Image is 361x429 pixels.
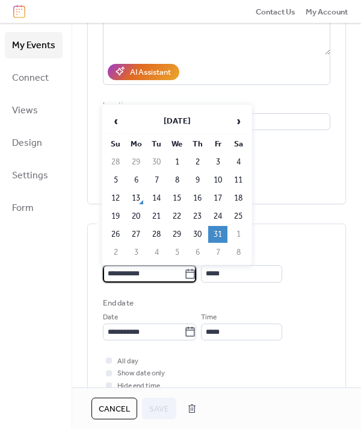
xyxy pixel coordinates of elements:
span: ‹ [106,109,125,133]
th: Th [188,136,207,152]
button: AI Assistant [108,64,179,80]
span: My Events [12,36,55,55]
td: 17 [208,190,227,207]
td: 4 [229,154,248,171]
td: 15 [167,190,187,207]
span: All day [117,355,138,368]
th: [DATE] [126,108,227,134]
span: Hide end time [117,380,160,392]
a: My Events [5,32,63,58]
td: 16 [188,190,207,207]
td: 29 [167,226,187,243]
span: Views [12,101,38,121]
td: 28 [106,154,125,171]
td: 28 [147,226,166,243]
td: 23 [188,208,207,225]
span: Contact Us [256,6,295,18]
td: 8 [229,244,248,261]
td: 29 [126,154,146,171]
span: Settings [12,166,48,186]
td: 22 [167,208,187,225]
td: 6 [126,172,146,189]
td: 7 [208,244,227,261]
span: Date [103,312,118,324]
span: Cancel [99,403,130,415]
a: My Account [306,5,348,17]
div: End date [103,297,134,309]
td: 3 [208,154,227,171]
span: Design [12,134,42,153]
span: Show date only [117,368,165,380]
td: 5 [106,172,125,189]
td: 4 [147,244,166,261]
td: 2 [188,154,207,171]
td: 14 [147,190,166,207]
span: Connect [12,69,49,88]
a: Settings [5,162,63,189]
a: Contact Us [256,5,295,17]
td: 13 [126,190,146,207]
div: Location [103,99,328,111]
td: 18 [229,190,248,207]
td: 8 [167,172,187,189]
td: 20 [126,208,146,225]
td: 25 [229,208,248,225]
span: › [229,109,247,133]
span: My Account [306,6,348,18]
td: 31 [208,226,227,243]
a: Connect [5,64,63,91]
a: Views [5,97,63,124]
th: Fr [208,136,227,152]
span: Time [201,312,217,324]
th: Tu [147,136,166,152]
a: Design [5,130,63,156]
td: 5 [167,244,187,261]
td: 11 [229,172,248,189]
td: 7 [147,172,166,189]
th: Mo [126,136,146,152]
th: Su [106,136,125,152]
td: 19 [106,208,125,225]
th: We [167,136,187,152]
td: 30 [147,154,166,171]
td: 21 [147,208,166,225]
a: Form [5,195,63,221]
td: 1 [229,226,248,243]
button: Cancel [91,398,137,419]
td: 1 [167,154,187,171]
td: 12 [106,190,125,207]
td: 3 [126,244,146,261]
td: 6 [188,244,207,261]
span: Form [12,199,34,218]
td: 10 [208,172,227,189]
td: 9 [188,172,207,189]
td: 30 [188,226,207,243]
div: AI Assistant [130,66,171,78]
td: 2 [106,244,125,261]
img: logo [13,5,25,18]
td: 24 [208,208,227,225]
td: 27 [126,226,146,243]
th: Sa [229,136,248,152]
td: 26 [106,226,125,243]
